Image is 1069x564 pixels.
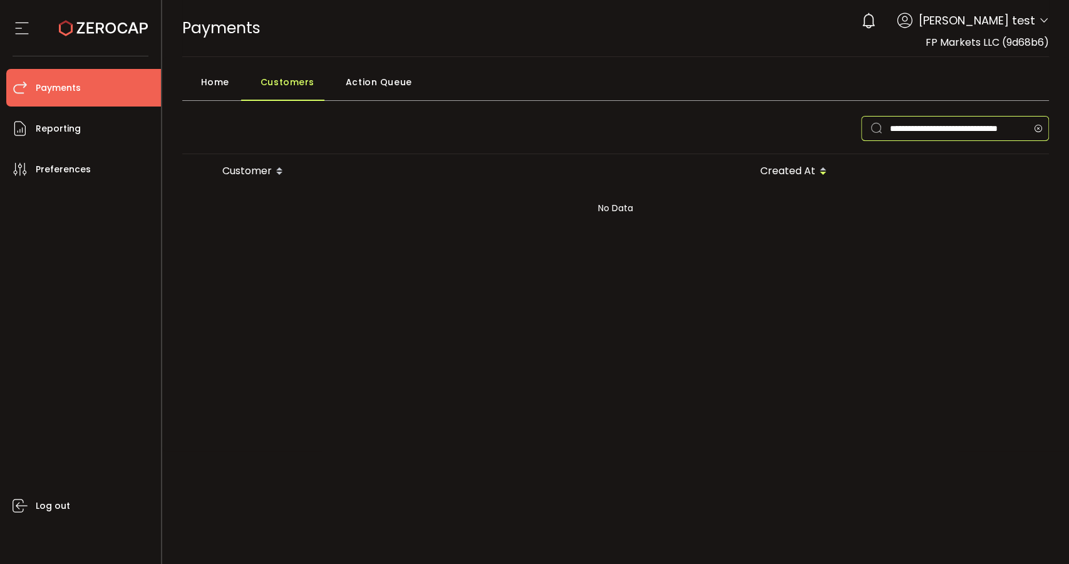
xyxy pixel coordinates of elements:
[36,160,91,179] span: Preferences
[36,497,70,515] span: Log out
[926,35,1049,50] span: FP Markets LLC (9d68b6)
[36,120,81,138] span: Reporting
[261,70,314,95] span: Customers
[182,189,1049,227] div: No Data
[212,161,750,182] div: Customer
[36,79,81,97] span: Payments
[750,161,1049,182] div: Created At
[919,12,1035,29] span: [PERSON_NAME] test
[1006,504,1069,564] iframe: Chat Widget
[201,70,229,95] span: Home
[346,70,412,95] span: Action Queue
[182,17,261,39] span: Payments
